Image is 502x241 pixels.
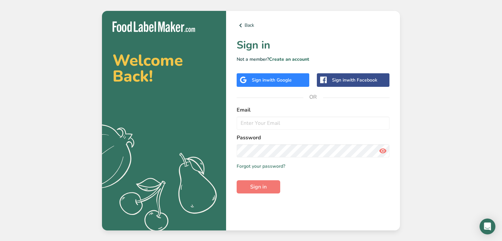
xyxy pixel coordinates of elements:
a: Create an account [269,56,309,62]
h2: Welcome Back! [113,52,216,84]
h1: Sign in [237,37,389,53]
span: Sign in [250,183,267,191]
span: with Google [266,77,292,83]
p: Not a member? [237,56,389,63]
label: Password [237,134,389,142]
div: Open Intercom Messenger [480,219,495,234]
div: Sign in [332,77,377,84]
input: Enter Your Email [237,117,389,130]
a: Forgot your password? [237,163,285,170]
div: Sign in [252,77,292,84]
img: Food Label Maker [113,21,195,32]
label: Email [237,106,389,114]
span: with Facebook [346,77,377,83]
button: Sign in [237,180,280,193]
span: OR [303,87,323,107]
a: Back [237,21,389,29]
